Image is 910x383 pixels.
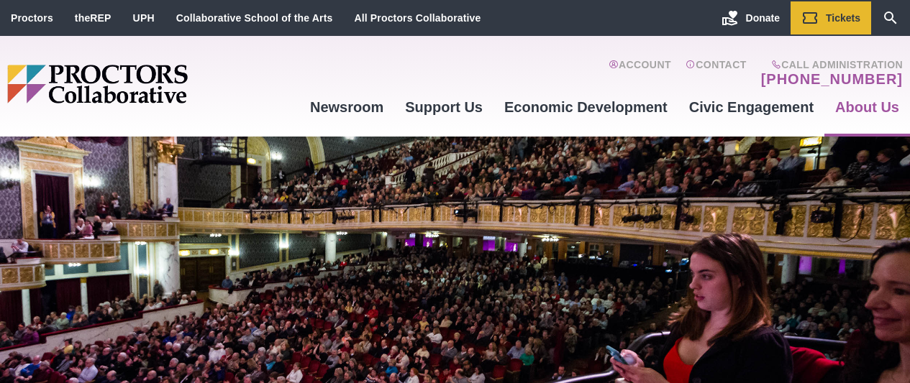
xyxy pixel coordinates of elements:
a: theREP [75,12,112,24]
a: Donate [711,1,791,34]
a: Proctors [11,12,53,24]
a: Account [609,59,671,88]
a: Support Us [394,88,493,126]
a: Search [871,1,910,34]
a: UPH [133,12,155,24]
a: Tickets [791,1,871,34]
a: About Us [824,88,910,126]
a: Economic Development [493,88,678,126]
a: [PHONE_NUMBER] [761,70,903,88]
span: Call Administration [757,59,903,70]
span: Tickets [826,12,860,24]
a: Contact [686,59,747,88]
a: All Proctors Collaborative [354,12,481,24]
a: Civic Engagement [678,88,824,126]
a: Collaborative School of the Arts [176,12,333,24]
img: Proctors logo [7,65,299,103]
a: Newsroom [299,88,394,126]
span: Donate [746,12,780,24]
